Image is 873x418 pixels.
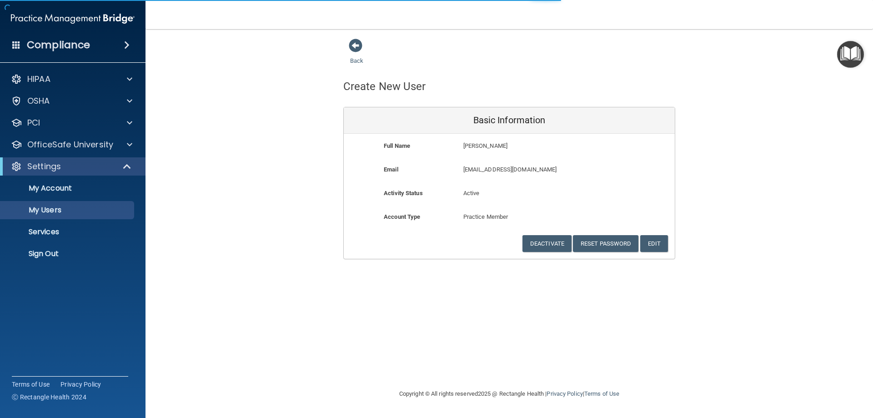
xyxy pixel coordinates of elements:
[522,235,572,252] button: Deactivate
[584,390,619,397] a: Terms of Use
[11,161,132,172] a: Settings
[463,212,556,222] p: Practice Member
[12,380,50,389] a: Terms of Use
[12,393,86,402] span: Ⓒ Rectangle Health 2024
[27,117,40,128] p: PCI
[60,380,101,389] a: Privacy Policy
[384,166,398,173] b: Email
[11,117,132,128] a: PCI
[463,141,608,151] p: [PERSON_NAME]
[716,353,862,390] iframe: Drift Widget Chat Controller
[27,96,50,106] p: OSHA
[344,107,675,134] div: Basic Information
[27,39,90,51] h4: Compliance
[11,10,135,28] img: PMB logo
[6,227,130,237] p: Services
[573,235,638,252] button: Reset Password
[837,41,864,68] button: Open Resource Center
[463,188,556,199] p: Active
[463,164,608,175] p: [EMAIL_ADDRESS][DOMAIN_NAME]
[547,390,582,397] a: Privacy Policy
[384,190,423,196] b: Activity Status
[6,184,130,193] p: My Account
[343,81,426,92] h4: Create New User
[27,74,50,85] p: HIPAA
[27,139,113,150] p: OfficeSafe University
[384,142,410,149] b: Full Name
[343,379,675,408] div: Copyright © All rights reserved 2025 @ Rectangle Health | |
[6,249,130,258] p: Sign Out
[640,235,668,252] button: Edit
[27,161,61,172] p: Settings
[6,206,130,215] p: My Users
[11,74,132,85] a: HIPAA
[384,213,420,220] b: Account Type
[11,96,132,106] a: OSHA
[350,46,363,64] a: Back
[11,139,132,150] a: OfficeSafe University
